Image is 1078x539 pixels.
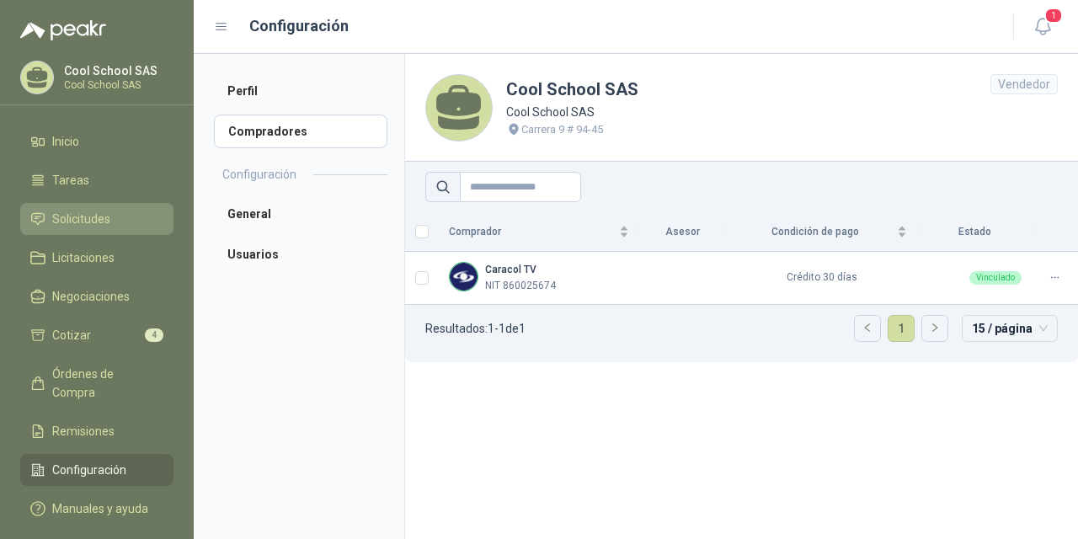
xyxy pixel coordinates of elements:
[854,315,881,342] li: Página anterior
[990,74,1058,94] div: Vendedor
[20,454,173,486] a: Configuración
[20,20,106,40] img: Logo peakr
[64,65,169,77] p: Cool School SAS
[52,210,110,228] span: Solicitudes
[888,315,915,342] li: 1
[214,237,387,271] a: Usuarios
[862,323,873,333] span: left
[20,164,173,196] a: Tareas
[506,103,638,121] p: Cool School SAS
[972,316,1048,341] span: 15 / página
[20,242,173,274] a: Licitaciones
[736,224,894,240] span: Condición de pago
[214,74,387,108] a: Perfil
[485,278,556,294] p: NIT 860025674
[1044,8,1063,24] span: 1
[506,77,638,103] h1: Cool School SAS
[889,316,914,341] a: 1
[52,132,79,151] span: Inicio
[962,315,1058,342] div: tamaño de página
[439,212,639,252] th: Comprador
[425,323,526,334] p: Resultados: 1 - 1 de 1
[52,326,91,344] span: Cotizar
[214,197,387,231] a: General
[20,493,173,525] a: Manuales y ayuda
[20,125,173,157] a: Inicio
[20,319,173,351] a: Cotizar4
[922,316,947,341] button: right
[917,212,1032,252] th: Estado
[52,422,115,440] span: Remisiones
[52,171,89,189] span: Tareas
[726,252,917,305] td: Crédito 30 días
[639,212,726,252] th: Asesor
[450,263,478,291] img: Company Logo
[521,121,603,138] p: Carrera 9 # 94-45
[249,14,349,38] h1: Configuración
[726,212,917,252] th: Condición de pago
[969,271,1022,285] div: Vinculado
[214,115,387,148] a: Compradores
[145,328,163,342] span: 4
[449,224,616,240] span: Comprador
[52,461,126,479] span: Configuración
[20,280,173,312] a: Negociaciones
[222,165,296,184] h2: Configuración
[52,287,130,306] span: Negociaciones
[20,358,173,408] a: Órdenes de Compra
[1027,12,1058,42] button: 1
[485,264,536,275] b: Caracol TV
[64,80,169,90] p: Cool School SAS
[20,415,173,447] a: Remisiones
[855,316,880,341] button: left
[921,315,948,342] li: Página siguiente
[52,499,148,518] span: Manuales y ayuda
[52,248,115,267] span: Licitaciones
[20,203,173,235] a: Solicitudes
[52,365,157,402] span: Órdenes de Compra
[930,323,940,333] span: right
